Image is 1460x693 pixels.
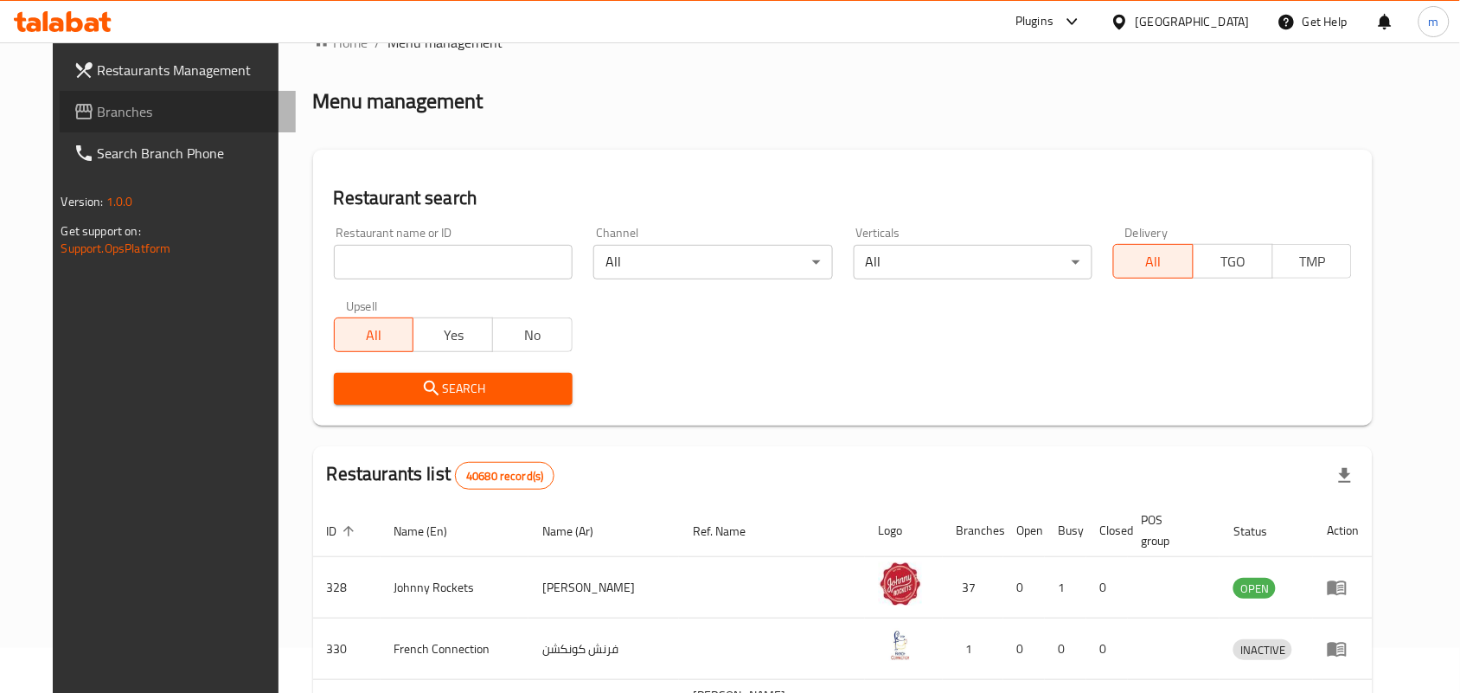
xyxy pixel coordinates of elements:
div: Menu [1327,638,1359,659]
span: TMP [1280,249,1346,274]
div: OPEN [1233,578,1276,599]
button: TMP [1272,244,1353,279]
div: All [854,245,1092,279]
td: 0 [1086,619,1128,680]
div: Plugins [1015,11,1053,32]
td: [PERSON_NAME] [528,557,679,619]
span: m [1429,12,1439,31]
th: Closed [1086,504,1128,557]
button: All [334,318,414,352]
button: No [492,318,573,352]
div: [GEOGRAPHIC_DATA] [1136,12,1250,31]
a: Restaurants Management [60,49,297,91]
a: Branches [60,91,297,132]
th: Branches [943,504,1003,557]
span: All [342,323,407,348]
img: Johnny Rockets [879,562,922,606]
h2: Restaurant search [334,185,1353,211]
img: French Connection [879,624,922,667]
span: 1.0.0 [106,190,133,213]
td: 330 [313,619,381,680]
th: Open [1003,504,1045,557]
th: Logo [865,504,943,557]
a: Search Branch Phone [60,132,297,174]
span: Restaurants Management [98,60,283,80]
td: فرنش كونكشن [528,619,679,680]
span: INACTIVE [1233,640,1292,660]
td: 1 [1045,557,1086,619]
div: All [593,245,832,279]
label: Upsell [346,300,378,312]
span: Search Branch Phone [98,143,283,164]
button: All [1113,244,1194,279]
span: Menu management [388,32,503,53]
span: Yes [420,323,486,348]
a: Support.OpsPlatform [61,237,171,260]
td: French Connection [381,619,529,680]
label: Delivery [1125,227,1169,239]
a: Home [313,32,368,53]
input: Search for restaurant name or ID.. [334,245,573,279]
h2: Menu management [313,87,483,115]
span: No [500,323,566,348]
span: 40680 record(s) [456,468,554,484]
span: Ref. Name [693,521,768,542]
td: 0 [1086,557,1128,619]
div: Total records count [455,462,554,490]
span: Name (En) [394,521,471,542]
td: 0 [1003,557,1045,619]
td: Johnny Rockets [381,557,529,619]
h2: Restaurants list [327,461,555,490]
td: 0 [1003,619,1045,680]
th: Busy [1045,504,1086,557]
li: / [375,32,381,53]
span: Version: [61,190,104,213]
button: Search [334,373,573,405]
div: Menu [1327,577,1359,598]
span: OPEN [1233,579,1276,599]
span: All [1121,249,1187,274]
td: 0 [1045,619,1086,680]
span: TGO [1201,249,1266,274]
td: 1 [943,619,1003,680]
span: Get support on: [61,220,141,242]
span: ID [327,521,360,542]
span: Search [348,378,559,400]
div: Export file [1324,455,1366,497]
td: 328 [313,557,381,619]
button: Yes [413,318,493,352]
span: Name (Ar) [542,521,616,542]
button: TGO [1193,244,1273,279]
span: POS group [1142,510,1200,551]
span: Branches [98,101,283,122]
th: Action [1313,504,1373,557]
td: 37 [943,557,1003,619]
div: INACTIVE [1233,639,1292,660]
span: Status [1233,521,1290,542]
